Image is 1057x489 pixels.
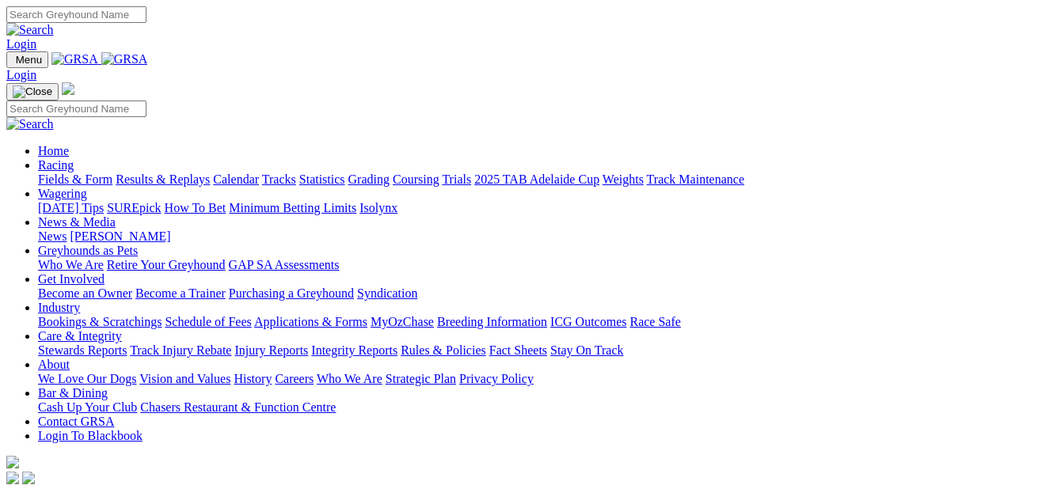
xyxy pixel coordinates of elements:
[629,315,680,328] a: Race Safe
[38,372,136,385] a: We Love Our Dogs
[6,23,54,37] img: Search
[101,52,148,66] img: GRSA
[6,83,59,100] button: Toggle navigation
[38,201,104,214] a: [DATE] Tips
[139,372,230,385] a: Vision and Values
[70,229,170,243] a: [PERSON_NAME]
[489,343,547,357] a: Fact Sheets
[6,37,36,51] a: Login
[38,400,137,414] a: Cash Up Your Club
[6,456,19,468] img: logo-grsa-white.png
[38,358,70,371] a: About
[38,286,132,300] a: Become an Owner
[6,51,48,68] button: Toggle navigation
[234,372,272,385] a: History
[357,286,417,300] a: Syndication
[38,429,143,442] a: Login To Blackbook
[13,85,52,98] img: Close
[165,315,251,328] a: Schedule of Fees
[38,315,162,328] a: Bookings & Scratchings
[38,229,1051,244] div: News & Media
[165,201,226,214] a: How To Bet
[107,258,226,271] a: Retire Your Greyhound
[603,172,644,186] a: Weights
[38,386,108,400] a: Bar & Dining
[386,372,456,385] a: Strategic Plan
[22,472,35,484] img: twitter.svg
[38,301,80,314] a: Industry
[38,286,1051,301] div: Get Involved
[311,343,397,357] a: Integrity Reports
[474,172,599,186] a: 2025 TAB Adelaide Cup
[38,172,112,186] a: Fields & Form
[6,472,19,484] img: facebook.svg
[234,343,308,357] a: Injury Reports
[262,172,296,186] a: Tracks
[116,172,210,186] a: Results & Replays
[442,172,471,186] a: Trials
[6,6,146,23] input: Search
[38,329,122,343] a: Care & Integrity
[254,315,367,328] a: Applications & Forms
[550,315,626,328] a: ICG Outcomes
[6,100,146,117] input: Search
[62,82,74,95] img: logo-grsa-white.png
[38,187,87,200] a: Wagering
[38,272,105,286] a: Get Involved
[38,172,1051,187] div: Racing
[38,343,1051,358] div: Care & Integrity
[38,258,1051,272] div: Greyhounds as Pets
[299,172,345,186] a: Statistics
[51,52,98,66] img: GRSA
[38,415,114,428] a: Contact GRSA
[6,68,36,81] a: Login
[38,229,67,243] a: News
[647,172,744,186] a: Track Maintenance
[135,286,226,300] a: Become a Trainer
[38,258,104,271] a: Who We Are
[38,372,1051,386] div: About
[317,372,382,385] a: Who We Are
[359,201,397,214] a: Isolynx
[107,201,161,214] a: SUREpick
[371,315,434,328] a: MyOzChase
[6,117,54,131] img: Search
[393,172,439,186] a: Coursing
[38,215,116,229] a: News & Media
[38,158,74,172] a: Racing
[38,400,1051,415] div: Bar & Dining
[38,315,1051,329] div: Industry
[38,201,1051,215] div: Wagering
[275,372,314,385] a: Careers
[437,315,547,328] a: Breeding Information
[213,172,259,186] a: Calendar
[550,343,623,357] a: Stay On Track
[16,54,42,66] span: Menu
[459,372,534,385] a: Privacy Policy
[229,286,354,300] a: Purchasing a Greyhound
[229,201,356,214] a: Minimum Betting Limits
[401,343,486,357] a: Rules & Policies
[38,343,127,357] a: Stewards Reports
[38,144,69,157] a: Home
[38,244,138,257] a: Greyhounds as Pets
[348,172,390,186] a: Grading
[140,400,336,414] a: Chasers Restaurant & Function Centre
[130,343,231,357] a: Track Injury Rebate
[229,258,340,271] a: GAP SA Assessments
